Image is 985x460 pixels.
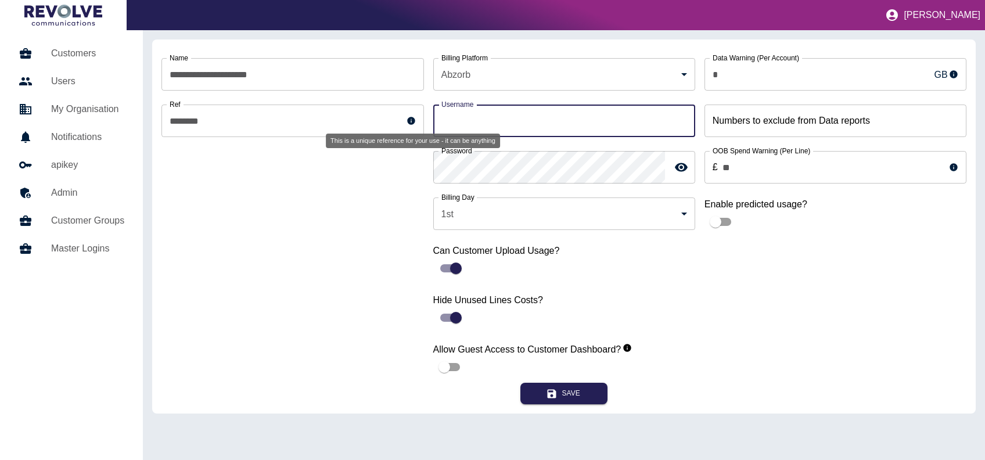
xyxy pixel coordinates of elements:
h5: Notifications [51,130,124,144]
a: Customer Groups [9,207,134,235]
h5: Customers [51,46,124,60]
h5: My Organisation [51,102,124,116]
label: Can Customer Upload Usage? [433,244,695,257]
label: OOB Spend Warning (Per Line) [713,146,810,156]
label: Billing Platform [441,53,488,63]
a: Users [9,67,134,95]
a: apikey [9,151,134,179]
label: Data Warning (Per Account) [713,53,799,63]
h5: apikey [51,158,124,172]
label: Password [441,146,472,156]
h5: Customer Groups [51,214,124,228]
a: My Organisation [9,95,134,123]
a: Notifications [9,123,134,151]
div: This is a unique reference for your use - it can be anything [326,134,500,148]
a: Master Logins [9,235,134,263]
svg: When enabled, this allows guest users to view your customer dashboards. [623,343,632,353]
label: Hide Unused Lines Costs? [433,293,695,307]
button: [PERSON_NAME] [880,3,985,27]
img: Logo [24,5,102,26]
h5: Users [51,74,124,88]
label: Username [441,99,473,109]
a: Customers [9,39,134,67]
label: Billing Day [441,192,474,202]
svg: This is a unique reference for your use - it can be anything [407,116,416,125]
h5: Admin [51,186,124,200]
button: Save [520,383,607,404]
p: £ [713,160,718,174]
h5: Master Logins [51,242,124,256]
label: Allow Guest Access to Customer Dashboard? [433,343,695,356]
button: toggle password visibility [670,156,693,179]
label: Name [170,53,188,63]
label: Ref [170,99,181,109]
svg: This sets the warning limit for each line’s Out-of-Bundle usage and usage exceeding the limit wil... [949,163,958,172]
label: Enable predicted usage? [704,197,966,211]
div: Abzorb [433,58,695,91]
div: 1st [433,197,695,230]
svg: This sets the monthly warning limit for your customer’s Mobile Data usage and will be displayed a... [949,70,958,79]
p: [PERSON_NAME] [904,10,980,20]
a: Admin [9,179,134,207]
